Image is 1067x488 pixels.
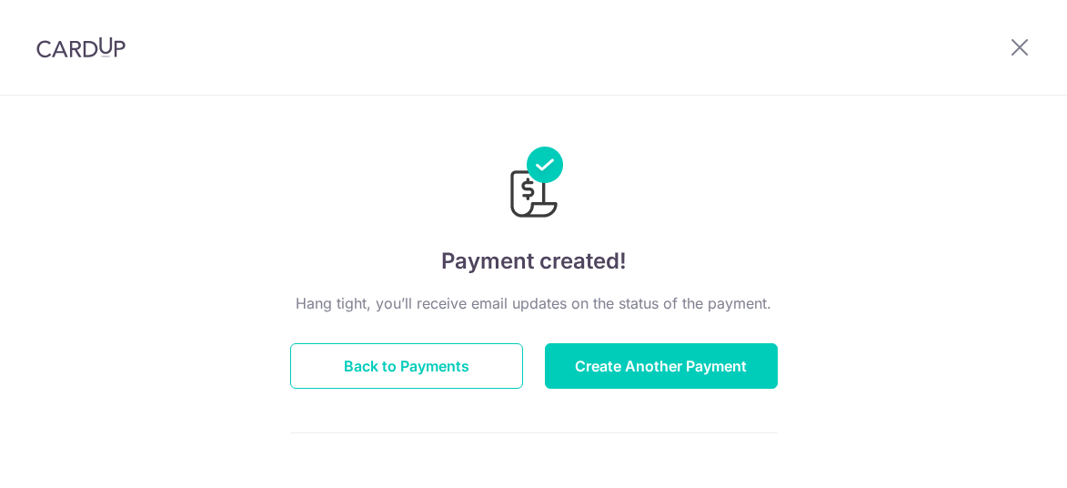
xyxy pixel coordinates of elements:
img: CardUp [36,36,126,58]
p: Hang tight, you’ll receive email updates on the status of the payment. [290,292,778,314]
button: Create Another Payment [545,343,778,389]
h4: Payment created! [290,245,778,278]
button: Back to Payments [290,343,523,389]
img: Payments [505,147,563,223]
